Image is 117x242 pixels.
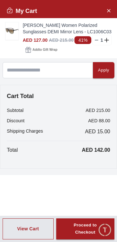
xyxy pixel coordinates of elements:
span: AED 15.00 [85,128,110,136]
span: AED 127.00 [23,38,47,43]
button: View Cart [3,218,54,240]
button: Addto Gift Wrap [23,45,60,54]
p: Discount [7,117,24,124]
div: Proceed to Checkout [68,222,103,236]
p: Total [7,146,18,154]
span: Add to Gift Wrap [32,47,57,53]
a: [PERSON_NAME] Women Polarized Sunglasses DEMI Mirror Lens - LC1006C03 [23,22,112,35]
p: 1 [99,37,104,43]
img: ... [6,22,19,40]
p: Subtotal [7,107,23,114]
div: Apply [98,67,109,74]
button: Close Account [103,5,114,16]
h4: Cart Total [7,92,110,101]
div: View Cart [17,225,39,232]
p: Shipping Charges [7,128,43,136]
span: 41% [74,36,91,44]
button: Apply [93,62,114,78]
p: AED 142.00 [82,146,110,154]
h2: My Cart [6,6,37,16]
p: AED 88.00 [88,117,110,124]
button: Proceed to Checkout [56,218,114,240]
span: AED 215.00 [49,38,73,43]
p: AED 215.00 [86,107,110,114]
div: Chat Widget [98,223,112,237]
